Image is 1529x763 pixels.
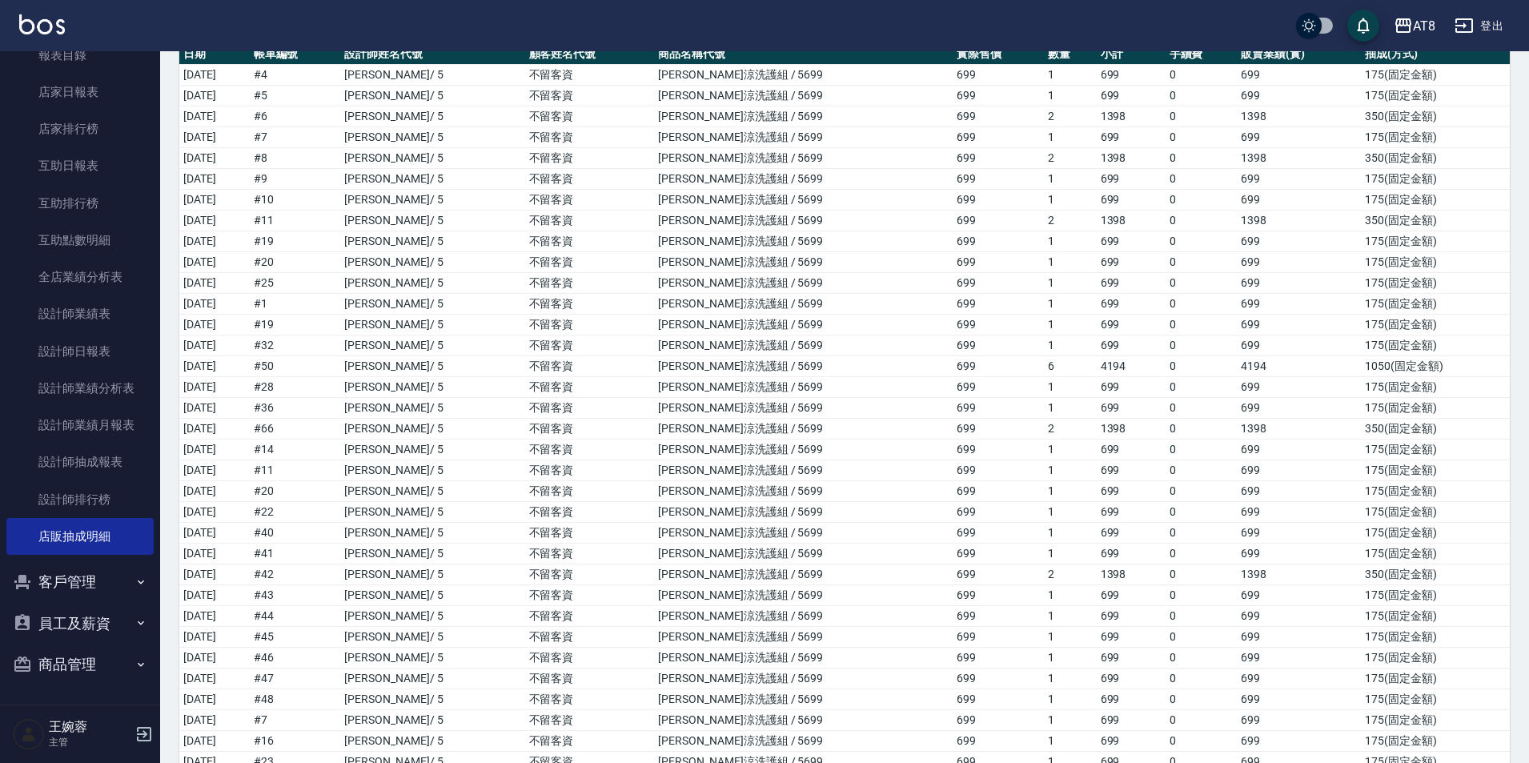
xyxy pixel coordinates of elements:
[525,190,655,211] td: 不留客資
[1237,231,1361,252] td: 699
[525,502,655,523] td: 不留客資
[179,127,250,148] td: [DATE]
[179,190,250,211] td: [DATE]
[1044,231,1097,252] td: 1
[654,440,953,460] td: [PERSON_NAME]涼洗護組 / 5699
[6,110,154,147] a: 店家排行榜
[1361,44,1510,65] th: 抽成(方式)
[250,440,341,460] td: # 14
[1097,273,1166,294] td: 699
[1361,65,1510,86] td: 175 ( 固定金額 )
[654,169,953,190] td: [PERSON_NAME]涼洗護組 / 5699
[1044,481,1097,502] td: 1
[525,356,655,377] td: 不留客資
[179,294,250,315] td: [DATE]
[1097,544,1166,564] td: 699
[250,190,341,211] td: # 10
[1044,106,1097,127] td: 2
[654,127,953,148] td: [PERSON_NAME]涼洗護組 / 5699
[250,544,341,564] td: # 41
[1361,211,1510,231] td: 350 ( 固定金額 )
[1361,544,1510,564] td: 175 ( 固定金額 )
[654,148,953,169] td: [PERSON_NAME]涼洗護組 / 5699
[1097,502,1166,523] td: 699
[953,211,1044,231] td: 699
[1044,148,1097,169] td: 2
[654,44,953,65] th: 商品名稱代號
[6,185,154,222] a: 互助排行榜
[1097,148,1166,169] td: 1398
[1097,481,1166,502] td: 699
[1097,86,1166,106] td: 699
[250,169,341,190] td: # 9
[6,370,154,407] a: 設計師業績分析表
[1097,356,1166,377] td: 4194
[1361,460,1510,481] td: 175 ( 固定金額 )
[340,523,524,544] td: [PERSON_NAME]/ 5
[1361,148,1510,169] td: 350 ( 固定金額 )
[1361,273,1510,294] td: 175 ( 固定金額 )
[340,460,524,481] td: [PERSON_NAME]/ 5
[525,460,655,481] td: 不留客資
[1237,377,1361,398] td: 699
[1237,169,1361,190] td: 699
[6,518,154,555] a: 店販抽成明細
[953,127,1044,148] td: 699
[953,44,1044,65] th: 實際售價
[953,523,1044,544] td: 699
[340,169,524,190] td: [PERSON_NAME]/ 5
[654,315,953,335] td: [PERSON_NAME]涼洗護組 / 5699
[340,252,524,273] td: [PERSON_NAME]/ 5
[1044,294,1097,315] td: 1
[1237,65,1361,86] td: 699
[1044,460,1097,481] td: 1
[1166,419,1238,440] td: 0
[953,148,1044,169] td: 699
[1361,127,1510,148] td: 175 ( 固定金額 )
[953,294,1044,315] td: 699
[1044,523,1097,544] td: 1
[340,86,524,106] td: [PERSON_NAME]/ 5
[179,252,250,273] td: [DATE]
[953,481,1044,502] td: 699
[340,377,524,398] td: [PERSON_NAME]/ 5
[1166,127,1238,148] td: 0
[953,190,1044,211] td: 699
[1237,252,1361,273] td: 699
[953,273,1044,294] td: 699
[1361,252,1510,273] td: 175 ( 固定金額 )
[49,719,130,735] h5: 王婉蓉
[525,211,655,231] td: 不留客資
[6,147,154,184] a: 互助日報表
[6,295,154,332] a: 設計師業績表
[179,273,250,294] td: [DATE]
[654,356,953,377] td: [PERSON_NAME]涼洗護組 / 5699
[6,603,154,645] button: 員工及薪資
[1097,190,1166,211] td: 699
[1387,10,1442,42] button: AT8
[525,440,655,460] td: 不留客資
[1166,252,1238,273] td: 0
[654,481,953,502] td: [PERSON_NAME]涼洗護組 / 5699
[953,460,1044,481] td: 699
[1361,523,1510,544] td: 175 ( 固定金額 )
[1166,440,1238,460] td: 0
[179,106,250,127] td: [DATE]
[654,273,953,294] td: [PERSON_NAME]涼洗護組 / 5699
[654,419,953,440] td: [PERSON_NAME]涼洗護組 / 5699
[1361,502,1510,523] td: 175 ( 固定金額 )
[179,169,250,190] td: [DATE]
[525,273,655,294] td: 不留客資
[1044,127,1097,148] td: 1
[250,315,341,335] td: # 19
[1044,419,1097,440] td: 2
[340,398,524,419] td: [PERSON_NAME]/ 5
[525,523,655,544] td: 不留客資
[340,502,524,523] td: [PERSON_NAME]/ 5
[1097,315,1166,335] td: 699
[1361,294,1510,315] td: 175 ( 固定金額 )
[250,356,341,377] td: # 50
[525,398,655,419] td: 不留客資
[1044,44,1097,65] th: 數量
[250,419,341,440] td: # 66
